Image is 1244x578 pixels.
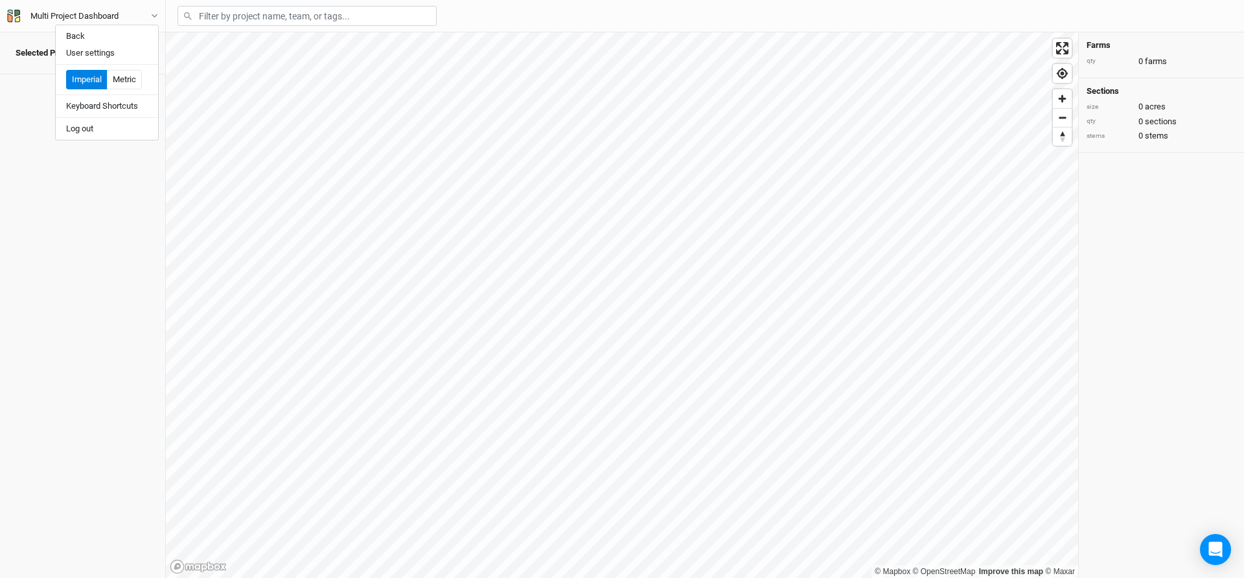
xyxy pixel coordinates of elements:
button: Back [56,28,158,45]
span: Selected Projects [16,48,81,58]
div: 0 farms [1087,56,1236,67]
input: Filter by project name, team, or tags... [178,6,437,26]
a: Mapbox [875,567,910,576]
div: size [1087,102,1132,112]
div: 0 sections [1087,116,1236,128]
canvas: Map [166,32,1078,578]
button: Zoom in [1053,89,1072,108]
h4: Sections [1087,86,1236,96]
div: qty [1087,56,1132,66]
a: Maxar [1045,567,1075,576]
div: 0 [1087,101,1236,113]
h4: Farms [1087,40,1236,50]
div: 0 stems [1087,130,1236,142]
div: Open Intercom Messenger [1200,534,1231,565]
span: acres [1145,101,1166,113]
button: Log out [56,120,158,137]
div: Multi Project Dashboard [30,10,119,23]
a: Mapbox logo [170,559,227,574]
button: Multi Project Dashboard [6,9,159,23]
button: Reset bearing to north [1053,127,1072,146]
button: User settings [56,45,158,61]
button: Find my location [1053,64,1072,83]
a: Improve this map [979,567,1043,576]
a: OpenStreetMap [913,567,976,576]
div: qty [1087,117,1132,126]
button: Zoom out [1053,108,1072,127]
button: Metric [107,70,142,89]
button: Imperial [66,70,108,89]
span: Reset bearing to north [1053,128,1072,146]
span: Zoom out [1053,109,1072,127]
div: stems [1087,131,1132,141]
button: Enter fullscreen [1053,39,1072,58]
button: Keyboard Shortcuts [56,98,158,115]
